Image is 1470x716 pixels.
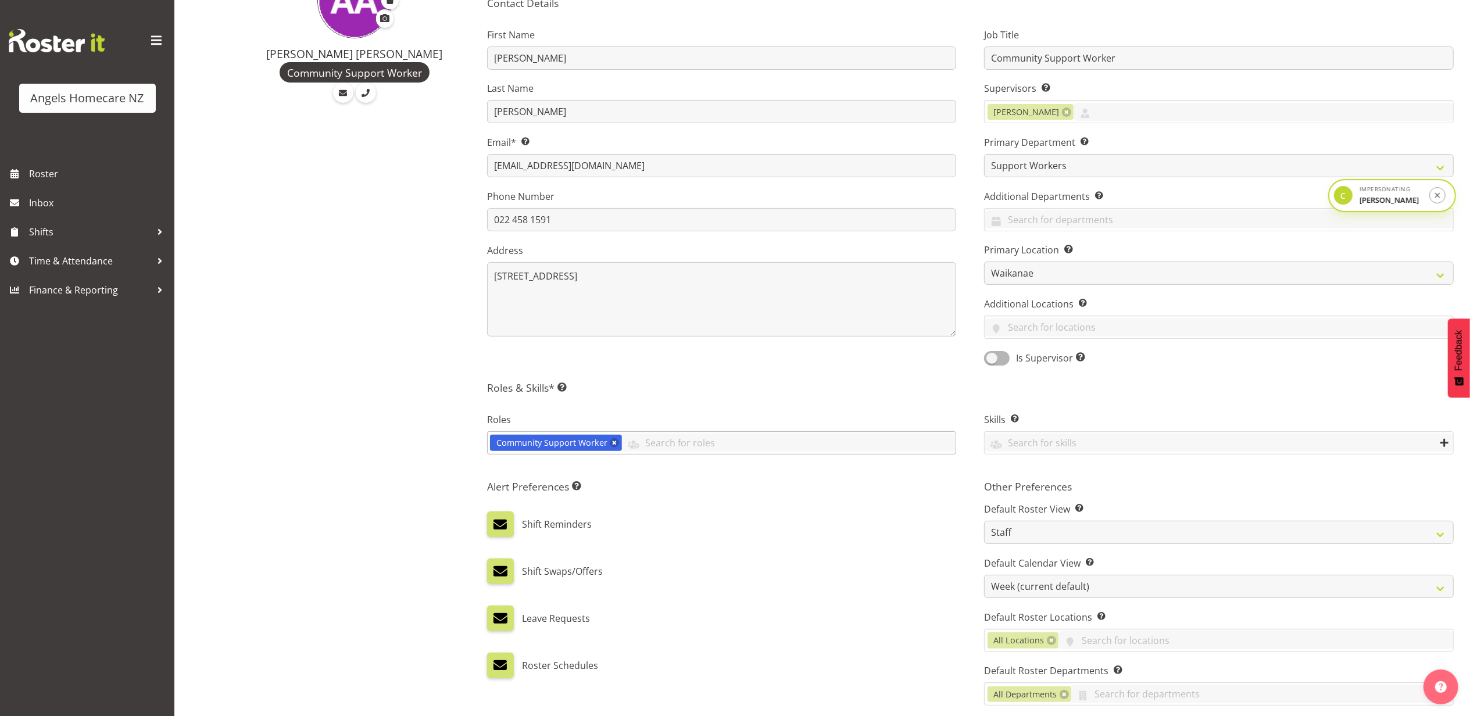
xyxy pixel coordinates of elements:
span: Inbox [29,194,169,212]
span: Feedback [1454,330,1464,371]
span: Shifts [29,223,151,241]
label: Default Calendar View [984,556,1454,570]
a: Email Employee [333,83,353,103]
label: Primary Location [984,243,1454,257]
h5: Alert Preferences [487,480,957,493]
label: Supervisors [984,81,1454,95]
input: Search for roles [622,434,956,452]
button: Stop impersonation [1429,187,1446,203]
input: Search for departments [1071,685,1453,703]
span: All Locations [994,634,1045,647]
a: Call Employee [356,83,376,103]
label: Additional Departments [984,189,1454,203]
h5: Roles & Skills* [487,381,1454,394]
h5: Other Preferences [984,480,1454,493]
input: Last Name [487,100,957,123]
input: Search for skills [985,434,1453,452]
label: Skills [984,413,1454,427]
img: Rosterit website logo [9,29,105,52]
label: Primary Department [984,135,1454,149]
h4: [PERSON_NAME] [PERSON_NAME] [245,48,464,60]
input: Search for departments [985,210,1453,228]
span: Is Supervisor [1010,351,1085,365]
label: Roster Schedules [522,653,598,678]
label: Default Roster View [984,502,1454,516]
span: All Departments [994,688,1057,701]
label: Leave Requests [522,606,590,631]
label: Default Roster Locations [984,610,1454,624]
span: Finance & Reporting [29,281,151,299]
label: Email* [487,135,957,149]
span: [PERSON_NAME] [994,106,1060,119]
label: Default Roster Departments [984,664,1454,678]
div: Angels Homecare NZ [31,90,144,107]
img: help-xxl-2.png [1435,681,1447,693]
input: Job Title [984,46,1454,70]
input: Phone Number [487,208,957,231]
label: Address [487,244,957,257]
label: Shift Swaps/Offers [522,559,603,584]
label: First Name [487,28,957,42]
button: Feedback - Show survey [1448,318,1470,398]
input: Email Address [487,154,957,177]
span: Roster [29,165,169,182]
span: Time & Attendance [29,252,151,270]
label: Phone Number [487,189,957,203]
span: Community Support Worker [496,436,607,449]
input: Search for locations [1058,631,1453,649]
span: Community Support Worker [287,65,422,80]
label: Last Name [487,81,957,95]
label: Shift Reminders [522,511,592,537]
input: Search for locations [985,318,1453,336]
label: Additional Locations [984,297,1454,311]
label: Roles [487,413,957,427]
label: Job Title [984,28,1454,42]
input: First Name [487,46,957,70]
